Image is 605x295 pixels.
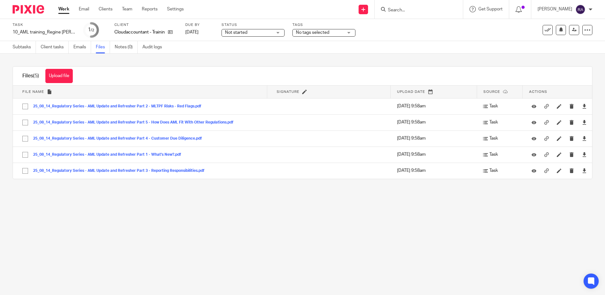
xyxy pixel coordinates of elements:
div: 1 [88,26,94,33]
label: Status [222,22,285,27]
div: 10_AML training_Regine Aquino [13,29,76,35]
a: Email [79,6,89,12]
input: Select [19,117,31,129]
input: Search [387,8,444,13]
a: Clients [99,6,112,12]
small: /2 [91,28,94,32]
span: (5) [33,73,39,78]
p: Cloudaccountant - Training [114,29,165,35]
button: 25_08_14_Regulatory Series - AML Update and Refresher Part 1 - What's New?.pdf [33,153,186,157]
a: Subtasks [13,41,36,53]
button: Upload file [45,69,73,83]
p: Task [483,167,520,174]
p: Task [483,119,520,125]
label: Tags [292,22,355,27]
p: Task [483,135,520,141]
button: 25_08_14_Regulatory Series - AML Update and Refresher Part 5 - How Does AML Fit With Other Regula... [33,120,238,125]
p: Task [483,151,520,158]
span: Not started [225,30,247,35]
a: Team [122,6,132,12]
a: Files [96,41,110,53]
span: Actions [529,90,547,93]
p: [DATE] 9:58am [397,119,474,125]
a: Emails [73,41,91,53]
a: Download [582,167,587,174]
input: Select [19,165,31,177]
h1: Files [22,73,39,79]
a: Audit logs [142,41,167,53]
a: Download [582,103,587,109]
a: Download [582,151,587,158]
button: 25_08_14_Regulatory Series - AML Update and Refresher Part 3 - Reporting Responsibilities.pdf [33,169,209,173]
input: Select [19,100,31,112]
a: Reports [142,6,158,12]
div: 10_AML training_Regine [PERSON_NAME] [13,29,76,35]
span: Source [483,90,500,93]
p: [PERSON_NAME] [538,6,572,12]
a: Work [58,6,69,12]
p: [DATE] 9:58am [397,151,474,158]
span: [DATE] [185,30,199,34]
p: [DATE] 9:58am [397,135,474,141]
span: Upload date [397,90,425,93]
p: [DATE] 9:58am [397,167,474,174]
p: Task [483,103,520,109]
button: 25_08_14_Regulatory Series - AML Update and Refresher Part 2 - MLTPF Risks - Red Flags.pdf [33,104,206,109]
label: Task [13,22,76,27]
input: Select [19,149,31,161]
span: Signature [277,90,299,93]
p: [DATE] 9:58am [397,103,474,109]
a: Settings [167,6,184,12]
span: No tags selected [296,30,329,35]
a: Notes (0) [115,41,138,53]
img: Pixie [13,5,44,14]
input: Select [19,133,31,145]
a: Client tasks [41,41,69,53]
button: 25_08_14_Regulatory Series - AML Update and Refresher Part 4 - Customer Due Diligence.pdf [33,136,207,141]
img: svg%3E [575,4,585,15]
label: Client [114,22,177,27]
a: Download [582,135,587,141]
a: Download [582,119,587,125]
span: File name [22,90,44,93]
span: Get Support [478,7,503,11]
label: Due by [185,22,214,27]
